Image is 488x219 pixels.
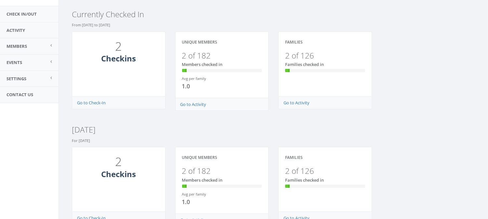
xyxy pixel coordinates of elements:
small: Avg per family [182,192,206,197]
h4: Families [285,155,303,160]
h4: 1.0 [182,199,217,205]
span: Members [7,43,27,49]
h3: Checkins [79,54,159,63]
h3: 2 of 126 [285,167,365,175]
h4: Unique Members [182,155,218,160]
h3: [DATE] [72,125,475,134]
small: From [DATE] to [DATE] [72,22,110,27]
h3: 2 of 182 [182,51,262,60]
span: Settings [7,76,26,82]
span: Families checked in [285,61,324,67]
h1: 2 [80,155,157,168]
span: Families checked in [285,177,324,183]
span: Contact Us [7,92,33,97]
span: Members checked in [182,177,223,183]
h3: Currently Checked In [72,10,475,19]
small: For [DATE] [72,138,90,143]
span: Events [7,59,22,65]
h3: 2 of 126 [285,51,365,60]
a: Go to Check-In [77,100,106,106]
h4: 1.0 [182,83,217,90]
small: Avg per family [182,76,206,81]
h4: Unique Members [182,40,218,44]
span: Members checked in [182,61,223,67]
a: Go to Activity [284,100,310,106]
h1: 2 [80,40,157,53]
h3: 2 of 182 [182,167,262,175]
h3: Checkins [79,170,159,178]
a: Go to Activity [180,101,206,107]
h4: Families [285,40,303,44]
